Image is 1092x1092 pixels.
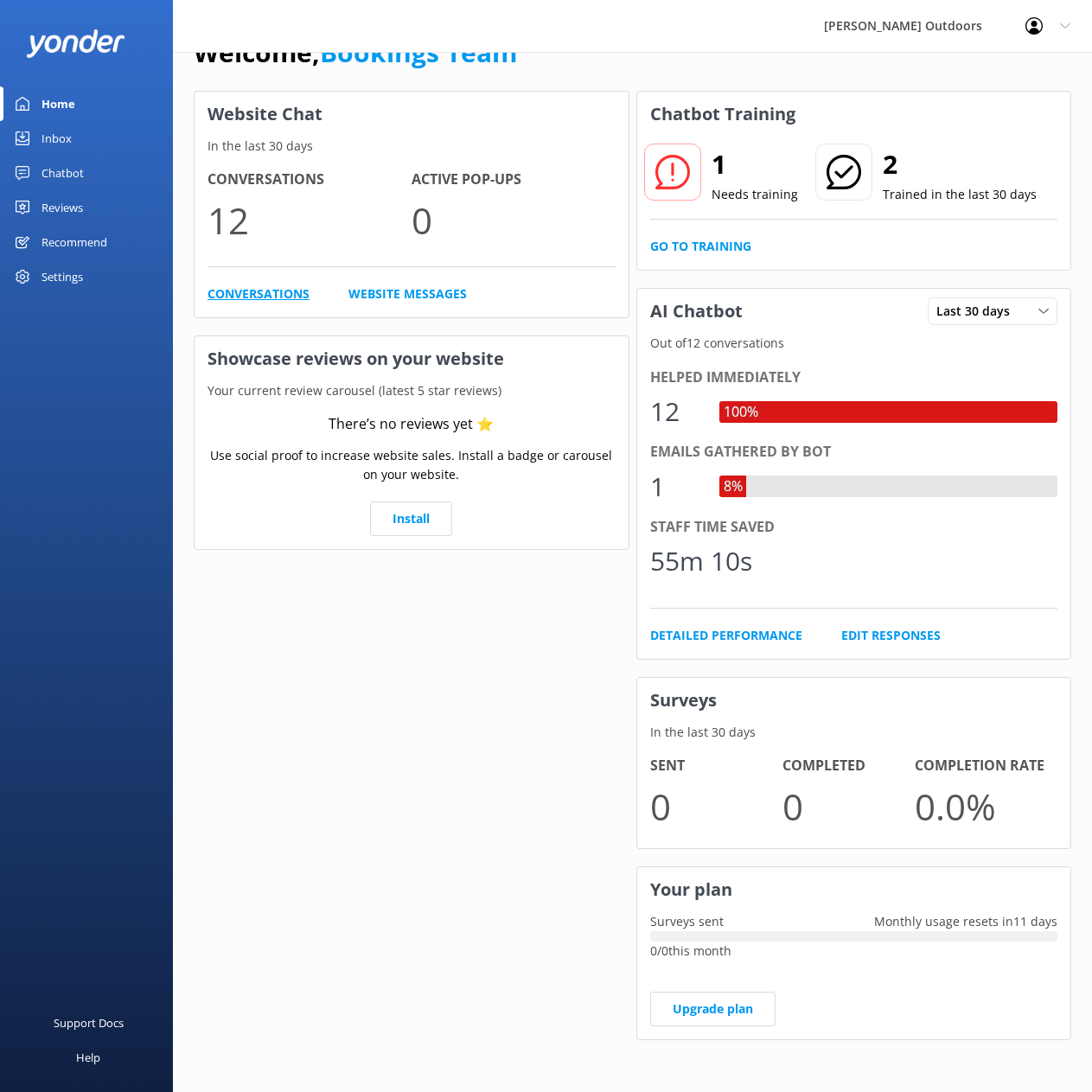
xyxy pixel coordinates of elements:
p: Use social proof to increase website sales. Install a badge or carousel on your website. [208,446,616,485]
div: Emails gathered by bot [650,441,1058,463]
p: Trained in the last 30 days [883,185,1037,204]
p: 12 [208,191,412,249]
h3: Showcase reviews on your website [195,336,629,381]
div: Helped immediately [650,367,1058,389]
div: Reviews [42,190,83,225]
a: Edit Responses [841,626,941,645]
a: Detailed Performance [650,626,802,645]
h4: Conversations [208,169,412,191]
p: 0.0 % [915,777,1047,835]
p: 0 [412,191,616,249]
img: yonder-white-logo.png [26,29,125,58]
div: 8% [719,476,747,498]
h3: Chatbot Training [637,92,808,137]
p: 0 [650,777,782,835]
div: Home [42,86,75,121]
div: Help [76,1040,100,1075]
a: Conversations [208,284,310,303]
a: Upgrade plan [650,992,776,1026]
h1: Welcome, [194,32,517,73]
div: Chatbot [42,156,84,190]
p: Needs training [712,185,798,204]
div: Recommend [42,225,107,259]
div: 1 [650,466,702,508]
a: Install [370,501,452,536]
h2: 2 [883,144,1037,185]
a: Go to Training [650,237,751,256]
div: 12 [650,391,702,432]
div: 55m 10s [650,540,752,582]
h3: Surveys [637,678,1071,723]
h2: 1 [712,144,798,185]
p: In the last 30 days [195,137,629,156]
p: Out of 12 conversations [637,334,1071,353]
h3: AI Chatbot [637,289,756,334]
a: Website Messages [348,284,467,303]
p: In the last 30 days [637,723,1071,742]
p: 0 [782,777,915,835]
p: 0 / 0 this month [650,942,1058,961]
p: Surveys sent [637,912,737,931]
h3: Website Chat [195,92,629,137]
div: Staff time saved [650,516,1058,539]
div: Inbox [42,121,72,156]
span: Last 30 days [936,302,1020,321]
h4: Completed [782,755,915,777]
h3: Your plan [637,867,1071,912]
p: Your current review carousel (latest 5 star reviews) [195,381,629,400]
h4: Active Pop-ups [412,169,616,191]
h4: Sent [650,755,782,777]
div: Settings [42,259,83,294]
h4: Completion Rate [915,755,1047,777]
p: Monthly usage resets in 11 days [861,912,1070,931]
div: Support Docs [54,1006,124,1040]
div: 100% [719,401,763,424]
div: There’s no reviews yet ⭐ [329,413,494,436]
